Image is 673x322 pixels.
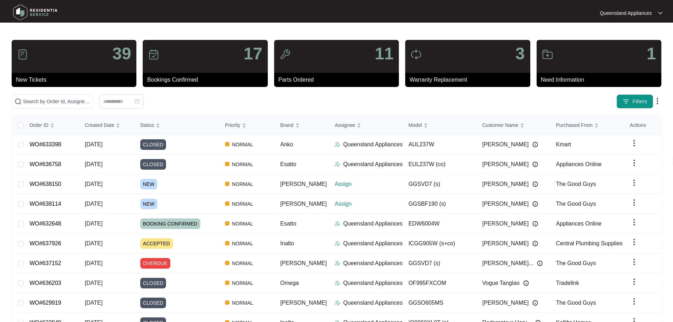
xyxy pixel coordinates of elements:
[403,154,477,174] td: EUL237W (co)
[515,45,525,62] p: 3
[343,160,402,169] p: Queensland Appliances
[630,277,638,286] img: dropdown arrow
[219,116,275,135] th: Priority
[140,139,166,150] span: CLOSED
[532,221,538,227] img: Info icon
[229,180,256,188] span: NORMAL
[229,299,256,307] span: NORMAL
[229,140,256,149] span: NORMAL
[29,181,61,187] a: WO#638150
[11,2,60,23] img: residentia service logo
[532,142,538,147] img: Info icon
[532,201,538,207] img: Info icon
[79,116,135,135] th: Created Date
[556,141,571,147] span: Kmart
[343,140,402,149] p: Queensland Appliances
[403,253,477,273] td: GGSVD7 (s)
[85,280,102,286] span: [DATE]
[140,121,154,129] span: Status
[630,139,638,147] img: dropdown arrow
[630,159,638,167] img: dropdown arrow
[335,200,403,208] p: Assign
[140,278,166,288] span: CLOSED
[112,45,131,62] p: 39
[532,300,538,306] img: Info icon
[279,49,291,60] img: icon
[225,162,229,166] img: Vercel Logo
[335,300,340,306] img: Assigner Icon
[556,121,592,129] span: Purchased From
[532,241,538,246] img: Info icon
[29,240,61,246] a: WO#637926
[343,219,402,228] p: Queensland Appliances
[624,116,661,135] th: Actions
[335,162,340,167] img: Assigner Icon
[229,219,256,228] span: NORMAL
[411,49,422,60] img: icon
[29,221,61,227] a: WO#632648
[630,297,638,306] img: dropdown arrow
[403,214,477,234] td: EDW6004W
[229,259,256,268] span: NORMAL
[556,300,596,306] span: The Good Guys
[482,160,529,169] span: [PERSON_NAME]
[140,218,200,229] span: BOOKING CONFIRMED
[482,200,529,208] span: [PERSON_NAME]
[335,121,355,129] span: Assignee
[343,279,402,287] p: Queensland Appliances
[140,298,166,308] span: CLOSED
[140,199,158,209] span: NEW
[408,121,422,129] span: Model
[403,234,477,253] td: ICGG905W (s+co)
[229,200,256,208] span: NORMAL
[375,45,394,62] p: 11
[280,240,294,246] span: Inalto
[403,273,477,293] td: OF995FXCOM
[85,161,102,167] span: [DATE]
[29,280,61,286] a: WO#636203
[658,11,662,15] img: dropdown arrow
[225,121,241,129] span: Priority
[556,240,623,246] span: Central Plumbing Supplies
[600,10,652,17] p: Queensland Appliances
[630,218,638,227] img: dropdown arrow
[16,76,136,84] p: New Tickets
[632,98,647,105] span: Filters
[225,261,229,265] img: Vercel Logo
[630,238,638,246] img: dropdown arrow
[653,97,662,105] img: dropdown arrow
[541,76,661,84] p: Need Information
[243,45,262,62] p: 17
[335,142,340,147] img: Assigner Icon
[532,162,538,167] img: Info icon
[630,258,638,266] img: dropdown arrow
[556,260,596,266] span: The Good Guys
[225,300,229,305] img: Vercel Logo
[556,161,602,167] span: Appliances Online
[537,260,543,266] img: Info icon
[403,293,477,313] td: GGSO605MS
[17,49,28,60] img: icon
[229,160,256,169] span: NORMAL
[556,280,579,286] span: Tradelink
[280,201,327,207] span: [PERSON_NAME]
[335,221,340,227] img: Assigner Icon
[85,300,102,306] span: [DATE]
[225,142,229,146] img: Vercel Logo
[85,260,102,266] span: [DATE]
[85,141,102,147] span: [DATE]
[140,258,170,269] span: OVERDUE
[140,179,158,189] span: NEW
[229,239,256,248] span: NORMAL
[477,116,550,135] th: Customer Name
[225,241,229,245] img: Vercel Logo
[343,299,402,307] p: Queensland Appliances
[280,300,327,306] span: [PERSON_NAME]
[85,201,102,207] span: [DATE]
[403,116,477,135] th: Model
[29,300,61,306] a: WO#629919
[556,201,596,207] span: The Good Guys
[556,181,596,187] span: The Good Guys
[280,121,293,129] span: Brand
[482,259,533,268] span: [PERSON_NAME]...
